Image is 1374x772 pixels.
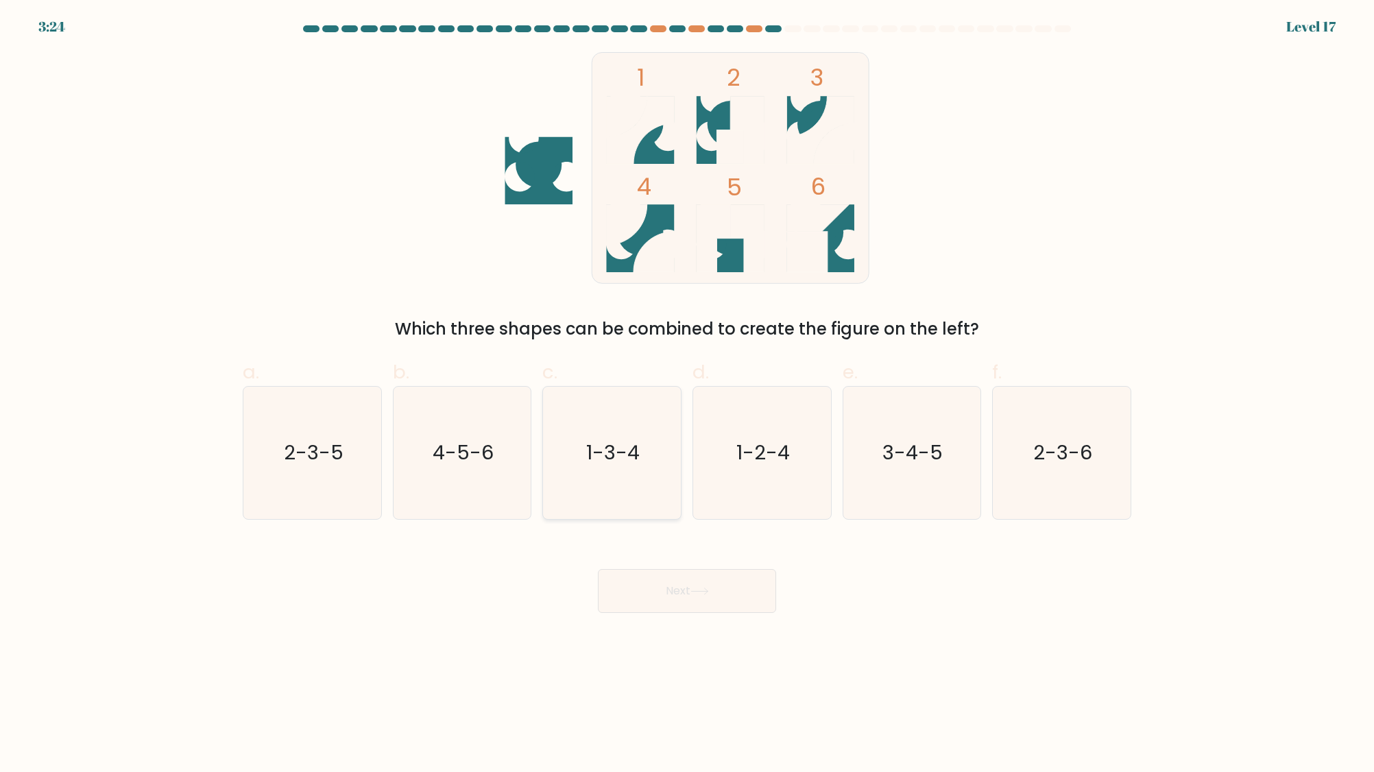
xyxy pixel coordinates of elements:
tspan: 5 [727,171,742,204]
text: 1-3-4 [587,439,640,466]
text: 1-2-4 [736,439,790,466]
div: Which three shapes can be combined to create the figure on the left? [251,317,1123,341]
tspan: 1 [637,61,644,94]
text: 2-3-6 [1034,439,1093,466]
span: c. [542,359,557,385]
span: e. [843,359,858,385]
tspan: 4 [637,170,651,203]
span: b. [393,359,409,385]
tspan: 2 [727,61,740,94]
button: Next [598,569,776,613]
div: Level 17 [1286,16,1336,37]
tspan: 3 [810,61,823,94]
tspan: 6 [810,170,825,203]
text: 2-3-5 [284,439,343,466]
text: 3-4-5 [883,439,943,466]
span: f. [992,359,1002,385]
span: a. [243,359,259,385]
text: 4-5-6 [433,439,494,466]
span: d. [692,359,709,385]
div: 3:24 [38,16,65,37]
